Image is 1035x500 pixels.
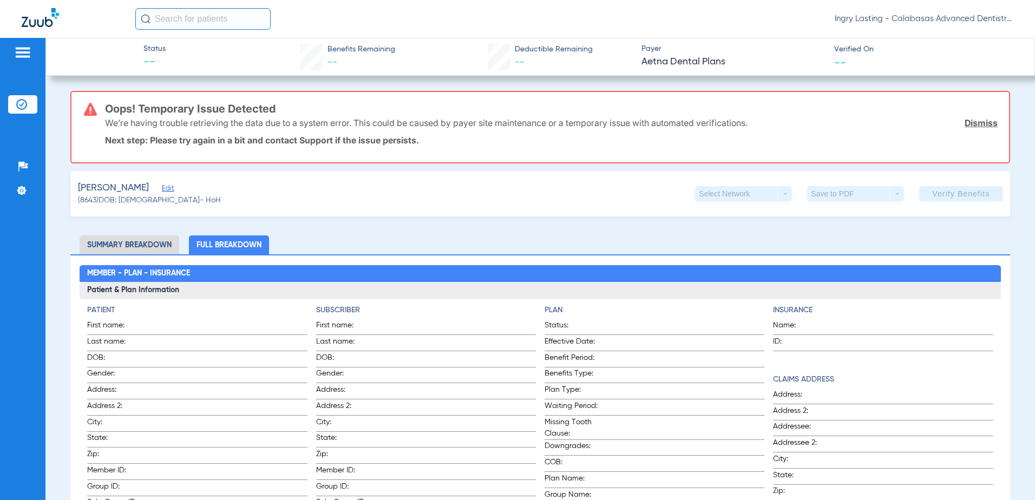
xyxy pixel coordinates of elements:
[87,336,140,351] span: Last name:
[515,57,525,67] span: --
[87,449,140,463] span: Zip:
[84,103,97,116] img: error-icon
[545,400,598,415] span: Waiting Period:
[316,305,536,316] h4: Subscriber
[773,453,826,468] span: City:
[981,448,1035,500] iframe: Chat Widget
[773,421,826,436] span: Addressee:
[316,417,369,431] span: City:
[14,46,31,59] img: hamburger-icon
[316,449,369,463] span: Zip:
[773,470,826,484] span: State:
[189,235,269,254] li: Full Breakdown
[87,320,140,334] span: First name:
[316,432,369,447] span: State:
[87,417,140,431] span: City:
[316,368,369,383] span: Gender:
[773,336,803,351] span: ID:
[162,185,172,195] span: Edit
[135,8,271,30] input: Search for patients
[316,352,369,367] span: DOB:
[105,103,998,114] h3: Oops! Temporary Issue Detected
[545,384,598,399] span: Plan Type:
[80,265,1001,282] h2: Member - Plan - Insurance
[316,320,369,334] span: First name:
[641,55,825,69] span: Aetna Dental Plans
[545,320,598,334] span: Status:
[773,374,993,385] h4: Claims Address
[143,55,166,70] span: --
[834,44,1018,55] span: Verified On
[316,465,369,479] span: Member ID:
[773,305,993,316] h4: Insurance
[316,384,369,399] span: Address:
[78,181,149,195] span: [PERSON_NAME]
[316,336,369,351] span: Last name:
[87,368,140,383] span: Gender:
[87,384,140,399] span: Address:
[641,43,825,55] span: Payer
[545,440,598,455] span: Downgrades:
[773,405,826,420] span: Address 2:
[87,305,307,316] h4: Patient
[87,352,140,367] span: DOB:
[545,336,598,351] span: Effective Date:
[316,400,369,415] span: Address 2:
[87,465,140,479] span: Member ID:
[545,457,598,471] span: COB:
[78,195,221,206] span: (8643) DOB: [DEMOGRAPHIC_DATA] - HoH
[773,320,803,334] span: Name:
[773,485,826,500] span: Zip:
[87,400,140,415] span: Address 2:
[965,117,998,128] a: Dismiss
[835,14,1013,24] span: Ingry Lasting - Calabasas Advanced Dentistry
[327,44,395,55] span: Benefits Remaining
[545,352,598,367] span: Benefit Period:
[545,305,764,316] h4: Plan
[327,57,337,67] span: --
[773,437,826,452] span: Addressee 2:
[316,481,369,496] span: Group ID:
[105,135,998,146] p: Next step: Please try again in a bit and contact Support if the issue persists.
[141,14,150,24] img: Search Icon
[773,389,826,404] span: Address:
[515,44,593,55] span: Deductible Remaining
[87,481,140,496] span: Group ID:
[545,473,598,488] span: Plan Name:
[22,8,59,27] img: Zuub Logo
[80,282,1001,299] h3: Patient & Plan Information
[105,117,748,128] p: We’re having trouble retrieving the data due to a system error. This could be caused by payer sit...
[87,432,140,447] span: State:
[834,56,846,68] span: --
[545,368,598,383] span: Benefits Type:
[545,417,598,439] span: Missing Tooth Clause:
[80,235,179,254] li: Summary Breakdown
[143,43,166,55] span: Status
